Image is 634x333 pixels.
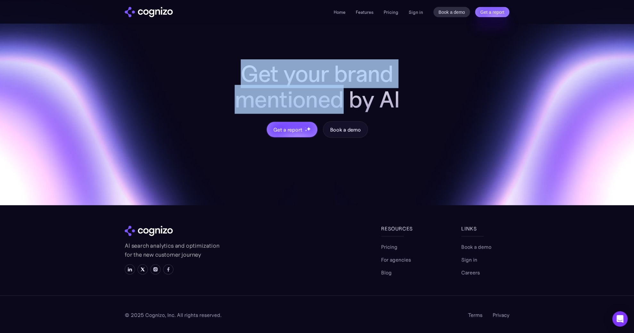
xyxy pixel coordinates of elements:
[125,241,221,259] p: AI search analytics and optimization for the new customer journey
[330,126,361,133] div: Book a demo
[381,225,429,232] div: Resources
[125,311,221,319] div: © 2025 Cognizo, Inc. All rights reserved.
[305,130,307,132] img: star
[356,9,373,15] a: Features
[612,311,628,327] div: Open Intercom Messenger
[461,225,509,232] div: links
[266,121,318,138] a: Get a reportstarstarstar
[273,126,302,133] div: Get a report
[461,269,480,276] a: Careers
[381,269,392,276] a: Blog
[381,243,397,251] a: Pricing
[493,311,509,319] a: Privacy
[306,127,311,131] img: star
[140,267,145,272] img: X icon
[125,7,173,17] img: cognizo logo
[127,267,132,272] img: LinkedIn icon
[323,121,368,138] a: Book a demo
[214,61,420,112] h2: Get your brand mentioned by AI
[461,256,477,263] a: Sign in
[381,256,411,263] a: For agencies
[468,311,482,319] a: Terms
[334,9,346,15] a: Home
[305,127,306,128] img: star
[384,9,398,15] a: Pricing
[475,7,509,17] a: Get a report
[125,7,173,17] a: home
[409,8,423,16] a: Sign in
[461,243,491,251] a: Book a demo
[125,226,173,236] img: cognizo logo
[433,7,470,17] a: Book a demo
